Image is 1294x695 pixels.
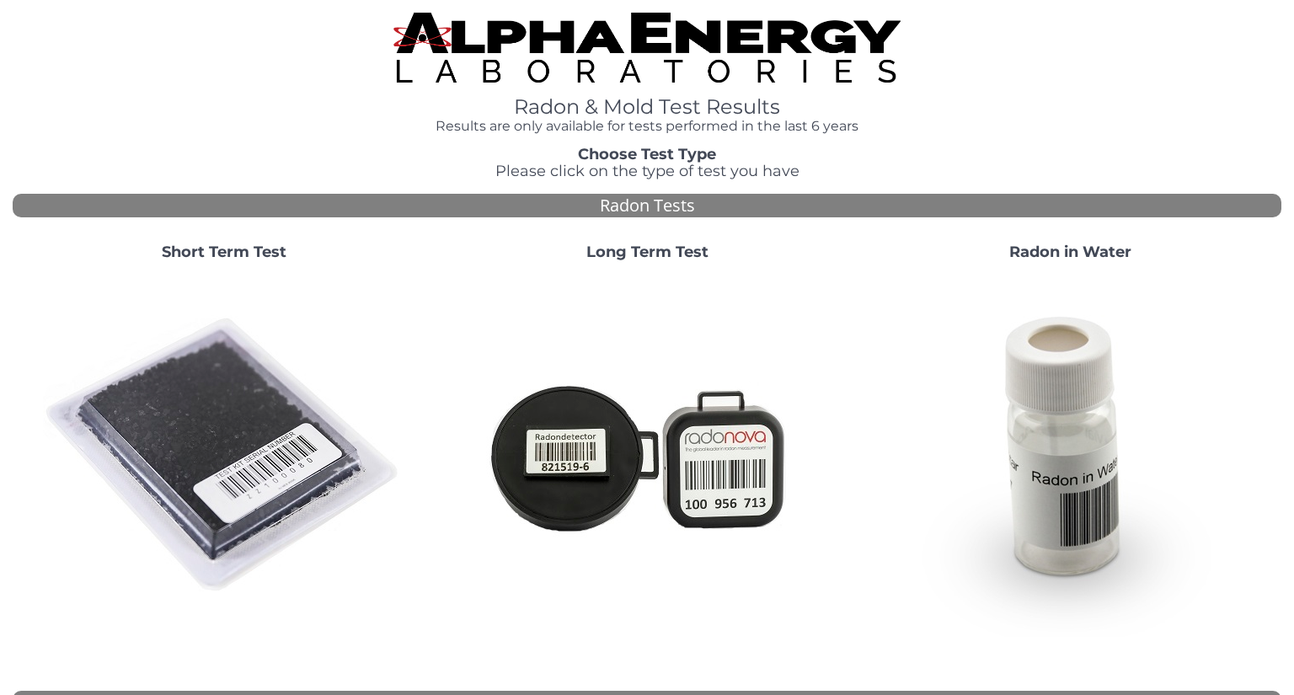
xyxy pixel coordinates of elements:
[162,243,286,261] strong: Short Term Test
[13,194,1281,218] div: Radon Tests
[393,119,901,134] h4: Results are only available for tests performed in the last 6 years
[43,275,405,637] img: ShortTerm.jpg
[578,145,716,163] strong: Choose Test Type
[586,243,708,261] strong: Long Term Test
[393,96,901,118] h1: Radon & Mold Test Results
[889,275,1251,637] img: RadoninWater.jpg
[495,162,799,180] span: Please click on the type of test you have
[393,13,901,83] img: TightCrop.jpg
[1009,243,1131,261] strong: Radon in Water
[466,275,828,637] img: Radtrak2vsRadtrak3.jpg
